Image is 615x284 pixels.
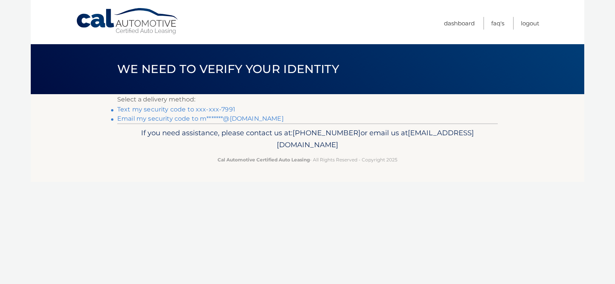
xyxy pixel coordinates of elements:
[122,156,493,164] p: - All Rights Reserved - Copyright 2025
[117,94,498,105] p: Select a delivery method:
[521,17,539,30] a: Logout
[117,62,339,76] span: We need to verify your identity
[122,127,493,151] p: If you need assistance, please contact us at: or email us at
[444,17,475,30] a: Dashboard
[293,128,361,137] span: [PHONE_NUMBER]
[117,115,284,122] a: Email my security code to m*******@[DOMAIN_NAME]
[76,8,180,35] a: Cal Automotive
[218,157,310,163] strong: Cal Automotive Certified Auto Leasing
[491,17,504,30] a: FAQ's
[117,106,235,113] a: Text my security code to xxx-xxx-7991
